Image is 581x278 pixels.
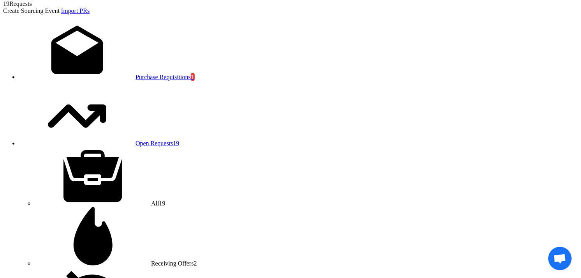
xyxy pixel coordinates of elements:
[548,247,572,270] a: Open chat
[191,73,195,81] span: 1
[3,7,61,14] a: Create Sourcing Event
[159,200,165,207] span: 19
[61,7,90,14] a: Import PRs
[3,0,9,7] span: 19
[34,260,197,267] a: Receiving Offers
[34,200,165,207] a: All
[173,140,179,147] span: 19
[19,74,195,80] a: Purchase Requisitions1
[3,0,32,7] span: Requests
[194,260,197,267] span: 2
[19,140,179,147] a: Open Requests19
